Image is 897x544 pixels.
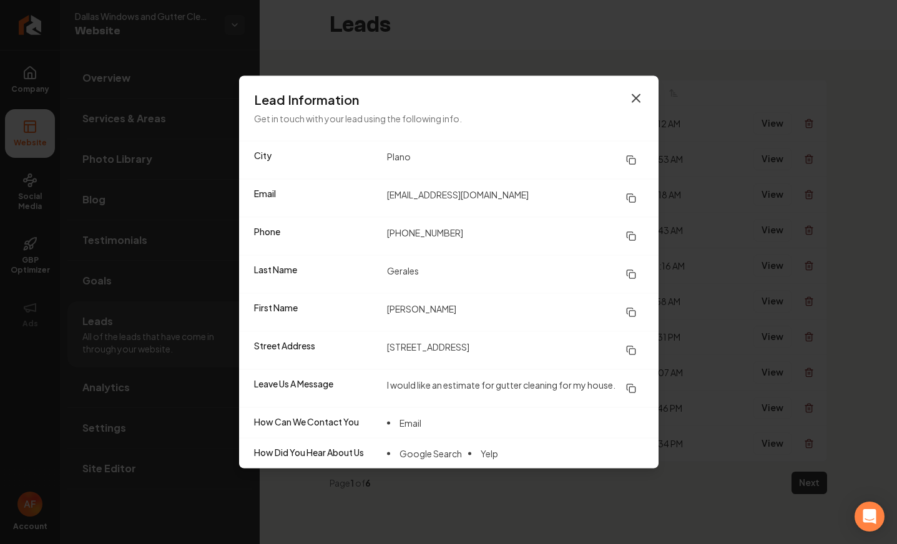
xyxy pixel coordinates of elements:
[387,263,644,286] dd: Gerales
[254,301,377,324] dt: First Name
[387,301,644,324] dd: [PERSON_NAME]
[254,415,377,430] dt: How Can We Contact You
[387,339,644,362] dd: [STREET_ADDRESS]
[254,91,644,109] h3: Lead Information
[387,187,644,210] dd: [EMAIL_ADDRESS][DOMAIN_NAME]
[387,149,644,172] dd: Plano
[254,187,377,210] dt: Email
[254,339,377,362] dt: Street Address
[387,415,421,430] li: Email
[254,377,377,400] dt: Leave Us A Message
[387,225,644,248] dd: [PHONE_NUMBER]
[254,149,377,172] dt: City
[387,446,462,461] li: Google Search
[387,377,644,400] dd: I would like an estimate for gutter cleaning for my house.
[254,446,377,461] dt: How Did You Hear About Us
[254,111,644,126] p: Get in touch with your lead using the following info.
[254,263,377,286] dt: Last Name
[468,446,498,461] li: Yelp
[254,225,377,248] dt: Phone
